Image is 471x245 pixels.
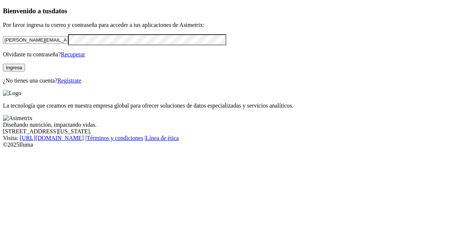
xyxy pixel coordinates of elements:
div: © 2025 Iluma [3,141,468,148]
input: Tu correo [3,36,68,44]
div: [STREET_ADDRESS][US_STATE]. [3,128,468,135]
div: Diseñando nutrición, impactando vidas. [3,122,468,128]
a: Regístrate [57,77,81,84]
div: Visita : | | [3,135,468,141]
p: Olvidaste tu contraseña? [3,51,468,58]
button: Ingresa [3,64,25,71]
a: [URL][DOMAIN_NAME] [20,135,84,141]
a: Línea de ética [146,135,179,141]
img: Asimetrix [3,115,32,122]
span: datos [52,7,67,15]
a: Términos y condiciones [86,135,143,141]
a: Recuperar [61,51,85,57]
img: Logo [3,90,21,97]
p: ¿No tienes una cuenta? [3,77,468,84]
h3: Bienvenido a tus [3,7,468,15]
p: Por favor ingresa tu correo y contraseña para acceder a tus aplicaciones de Asimetrix: [3,22,468,28]
p: La tecnología que creamos en nuestra empresa global para ofrecer soluciones de datos especializad... [3,102,468,109]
